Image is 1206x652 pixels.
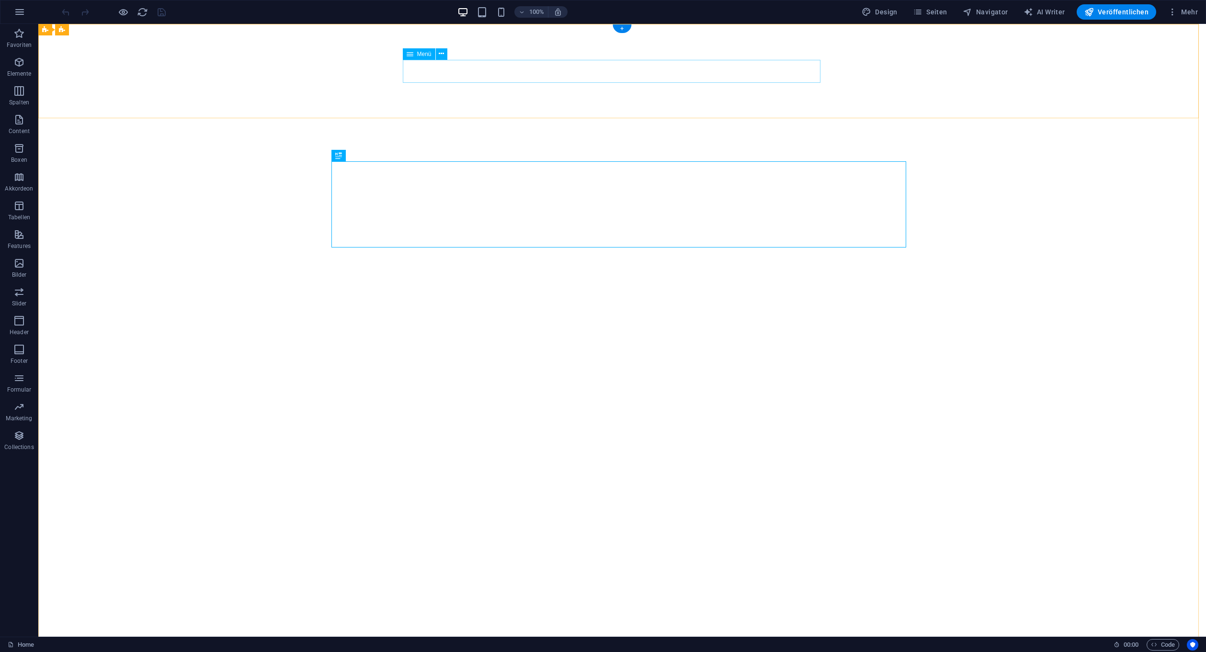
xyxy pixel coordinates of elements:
[963,7,1008,17] span: Navigator
[1164,4,1202,20] button: Mehr
[8,242,31,250] p: Features
[858,4,901,20] button: Design
[1168,7,1198,17] span: Mehr
[554,8,562,16] i: Bei Größenänderung Zoomstufe automatisch an das gewählte Gerät anpassen.
[11,156,27,164] p: Boxen
[5,185,33,192] p: Akkordeon
[8,214,30,221] p: Tabellen
[1077,4,1156,20] button: Veröffentlichen
[913,7,947,17] span: Seiten
[1024,7,1065,17] span: AI Writer
[4,443,34,451] p: Collections
[11,357,28,365] p: Footer
[529,6,544,18] h6: 100%
[1114,639,1139,651] h6: Session-Zeit
[10,328,29,336] p: Header
[8,639,34,651] a: Klick, um Auswahl aufzuheben. Doppelklick öffnet Seitenverwaltung
[6,415,32,422] p: Marketing
[1020,4,1069,20] button: AI Writer
[117,6,129,18] button: Klicke hier, um den Vorschau-Modus zu verlassen
[858,4,901,20] div: Design (Strg+Alt+Y)
[137,6,148,18] button: reload
[12,300,27,307] p: Slider
[1084,7,1149,17] span: Veröffentlichen
[12,271,27,279] p: Bilder
[7,70,32,78] p: Elemente
[1124,639,1138,651] span: 00 00
[909,4,951,20] button: Seiten
[514,6,548,18] button: 100%
[7,386,32,393] p: Formular
[613,24,631,33] div: +
[1187,639,1198,651] button: Usercentrics
[862,7,898,17] span: Design
[417,51,432,57] span: Menü
[9,127,30,135] p: Content
[1130,641,1132,648] span: :
[1147,639,1179,651] button: Code
[9,99,29,106] p: Spalten
[137,7,148,18] i: Seite neu laden
[959,4,1012,20] button: Navigator
[1151,639,1175,651] span: Code
[7,41,32,49] p: Favoriten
